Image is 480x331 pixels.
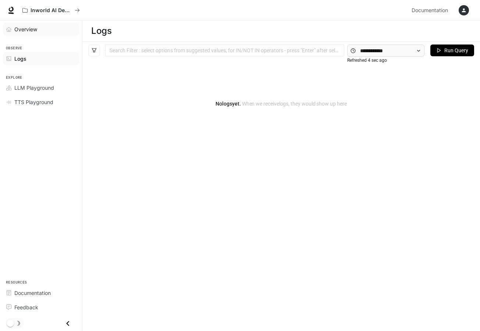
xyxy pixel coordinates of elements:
[14,303,38,311] span: Feedback
[412,6,448,15] span: Documentation
[3,301,79,314] a: Feedback
[3,286,79,299] a: Documentation
[88,45,100,56] button: filter
[444,46,468,54] span: Run Query
[3,81,79,94] a: LLM Playground
[3,52,79,65] a: Logs
[31,7,72,14] p: Inworld AI Demos
[19,3,83,18] button: All workspaces
[430,45,474,56] button: Run Query
[216,100,346,108] article: No logs yet.
[347,57,387,64] article: Refreshed 4 sec ago
[91,24,111,38] h1: Logs
[14,84,54,92] span: LLM Playground
[409,3,454,18] a: Documentation
[3,96,79,108] a: TTS Playground
[14,55,26,63] span: Logs
[14,25,37,33] span: Overview
[7,319,14,327] span: Dark mode toggle
[14,98,53,106] span: TTS Playground
[3,23,79,36] a: Overview
[60,316,76,331] button: Close drawer
[14,289,51,297] span: Documentation
[241,101,347,107] span: When we receive logs , they would show up here
[92,48,97,53] span: filter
